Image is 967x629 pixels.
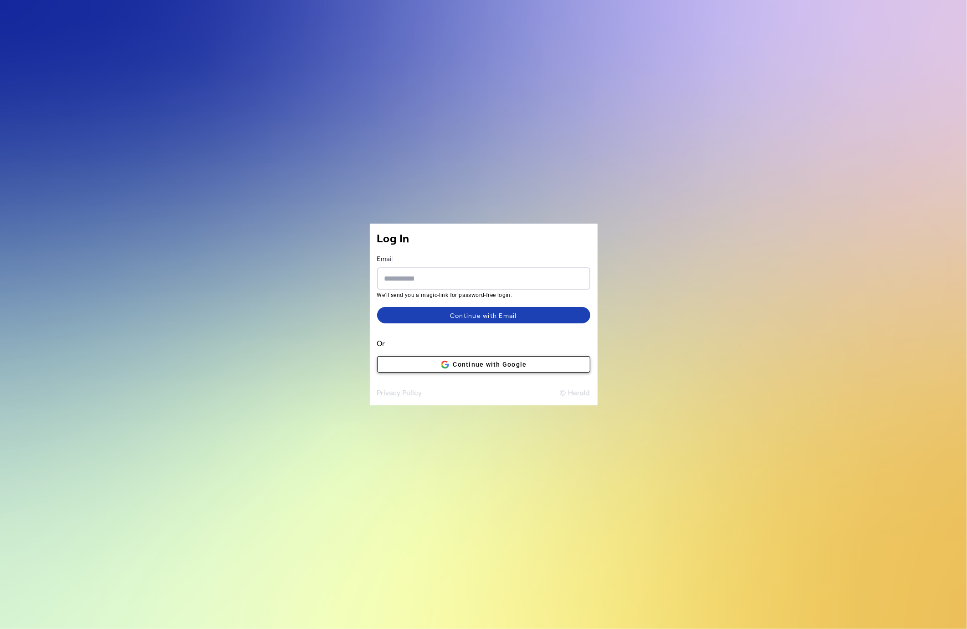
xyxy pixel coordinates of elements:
span: Continue with Google [440,360,527,369]
button: Privacy Policy [377,387,422,398]
mat-hint: We'll send you a magic-link for password-free login. [377,290,585,300]
div: Continue with Email [450,311,517,320]
button: Continue with Email [377,307,590,323]
span: Or [377,338,590,349]
h1: Log In [377,231,590,245]
button: © Herald [560,387,590,398]
button: Google logoContinue with Google [377,356,590,373]
img: Google logo [440,360,450,369]
label: Email [377,255,394,262]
